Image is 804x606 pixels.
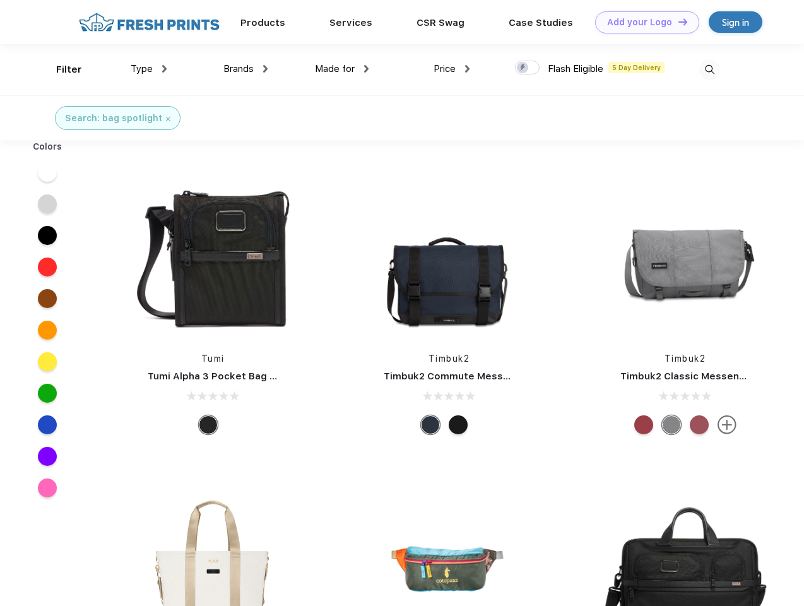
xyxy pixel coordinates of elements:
[620,371,777,382] a: Timbuk2 Classic Messenger Bag
[384,371,553,382] a: Timbuk2 Commute Messenger Bag
[607,17,672,28] div: Add your Logo
[263,65,268,73] img: dropdown.png
[166,117,170,121] img: filter_cancel.svg
[75,11,223,33] img: fo%20logo%202.webp
[662,415,681,434] div: Eco Gunmetal
[665,353,706,364] a: Timbuk2
[131,63,153,74] span: Type
[201,353,225,364] a: Tumi
[421,415,440,434] div: Eco Nautical
[240,17,285,28] a: Products
[315,63,355,74] span: Made for
[148,371,295,382] a: Tumi Alpha 3 Pocket Bag Small
[56,62,82,77] div: Filter
[608,62,665,73] span: 5 Day Delivery
[23,140,72,153] div: Colors
[365,172,533,340] img: func=resize&h=266
[548,63,603,74] span: Flash Eligible
[678,18,687,25] img: DT
[709,11,762,33] a: Sign in
[434,63,456,74] span: Price
[634,415,653,434] div: Eco Bookish
[364,65,369,73] img: dropdown.png
[429,353,470,364] a: Timbuk2
[65,112,162,125] div: Search: bag spotlight
[223,63,254,74] span: Brands
[129,172,297,340] img: func=resize&h=266
[199,415,218,434] div: Black
[718,415,736,434] img: more.svg
[465,65,470,73] img: dropdown.png
[601,172,769,340] img: func=resize&h=266
[699,59,720,80] img: desktop_search.svg
[690,415,709,434] div: Eco Collegiate Red
[449,415,468,434] div: Eco Black
[162,65,167,73] img: dropdown.png
[722,15,749,30] div: Sign in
